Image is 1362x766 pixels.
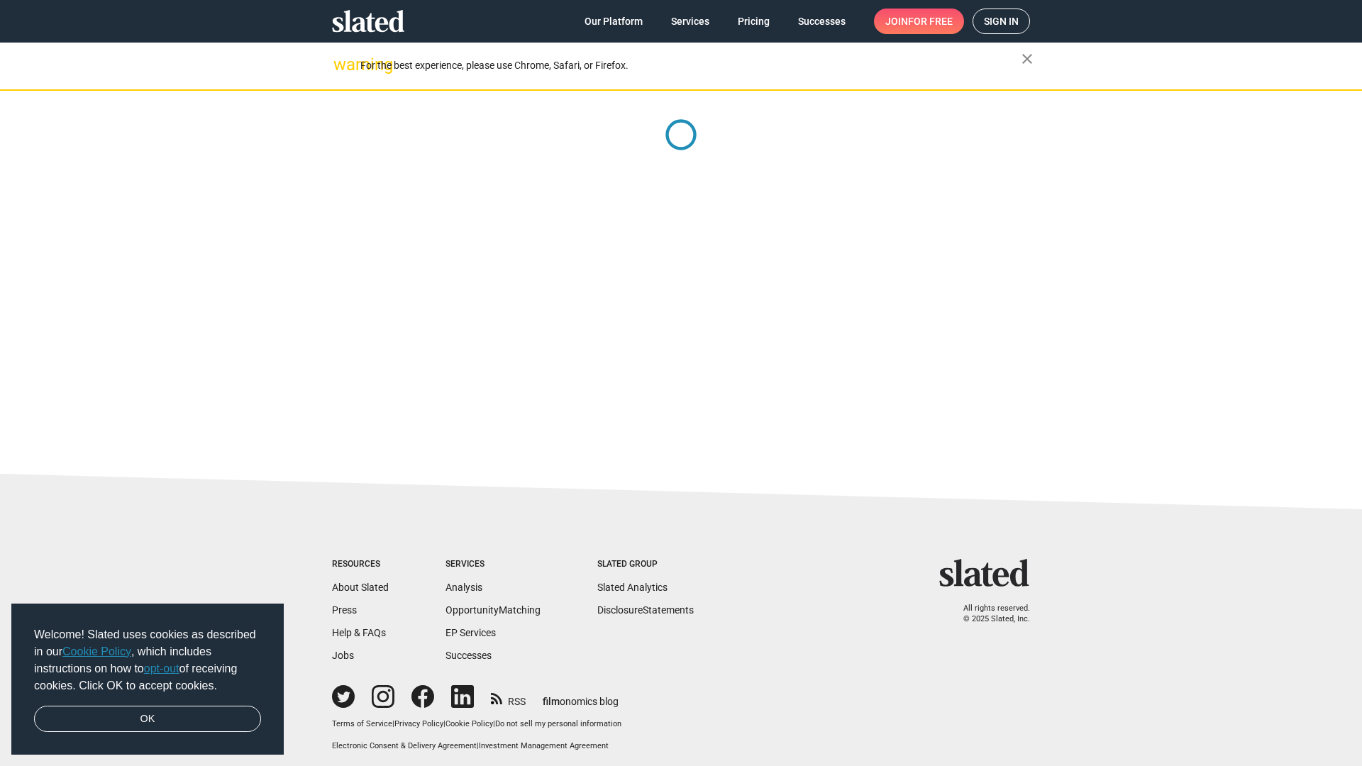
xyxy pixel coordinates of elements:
[597,582,668,593] a: Slated Analytics
[445,604,541,616] a: OpportunityMatching
[477,741,479,750] span: |
[332,719,392,728] a: Terms of Service
[495,719,621,730] button: Do not sell my personal information
[332,582,389,593] a: About Slated
[585,9,643,34] span: Our Platform
[394,719,443,728] a: Privacy Policy
[445,559,541,570] div: Services
[543,684,619,709] a: filmonomics blog
[874,9,964,34] a: Joinfor free
[11,604,284,755] div: cookieconsent
[660,9,721,34] a: Services
[144,662,179,675] a: opt-out
[885,9,953,34] span: Join
[445,650,492,661] a: Successes
[984,9,1019,33] span: Sign in
[787,9,857,34] a: Successes
[332,604,357,616] a: Press
[360,56,1021,75] div: For the best experience, please use Chrome, Safari, or Firefox.
[726,9,781,34] a: Pricing
[332,627,386,638] a: Help & FAQs
[573,9,654,34] a: Our Platform
[332,741,477,750] a: Electronic Consent & Delivery Agreement
[597,559,694,570] div: Slated Group
[798,9,846,34] span: Successes
[34,706,261,733] a: dismiss cookie message
[332,650,354,661] a: Jobs
[597,604,694,616] a: DisclosureStatements
[34,626,261,694] span: Welcome! Slated uses cookies as described in our , which includes instructions on how to of recei...
[948,604,1030,624] p: All rights reserved. © 2025 Slated, Inc.
[1019,50,1036,67] mat-icon: close
[445,719,493,728] a: Cookie Policy
[445,627,496,638] a: EP Services
[445,582,482,593] a: Analysis
[479,741,609,750] a: Investment Management Agreement
[333,56,350,73] mat-icon: warning
[392,719,394,728] span: |
[738,9,770,34] span: Pricing
[443,719,445,728] span: |
[332,559,389,570] div: Resources
[671,9,709,34] span: Services
[543,696,560,707] span: film
[493,719,495,728] span: |
[62,645,131,657] a: Cookie Policy
[908,9,953,34] span: for free
[973,9,1030,34] a: Sign in
[491,687,526,709] a: RSS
